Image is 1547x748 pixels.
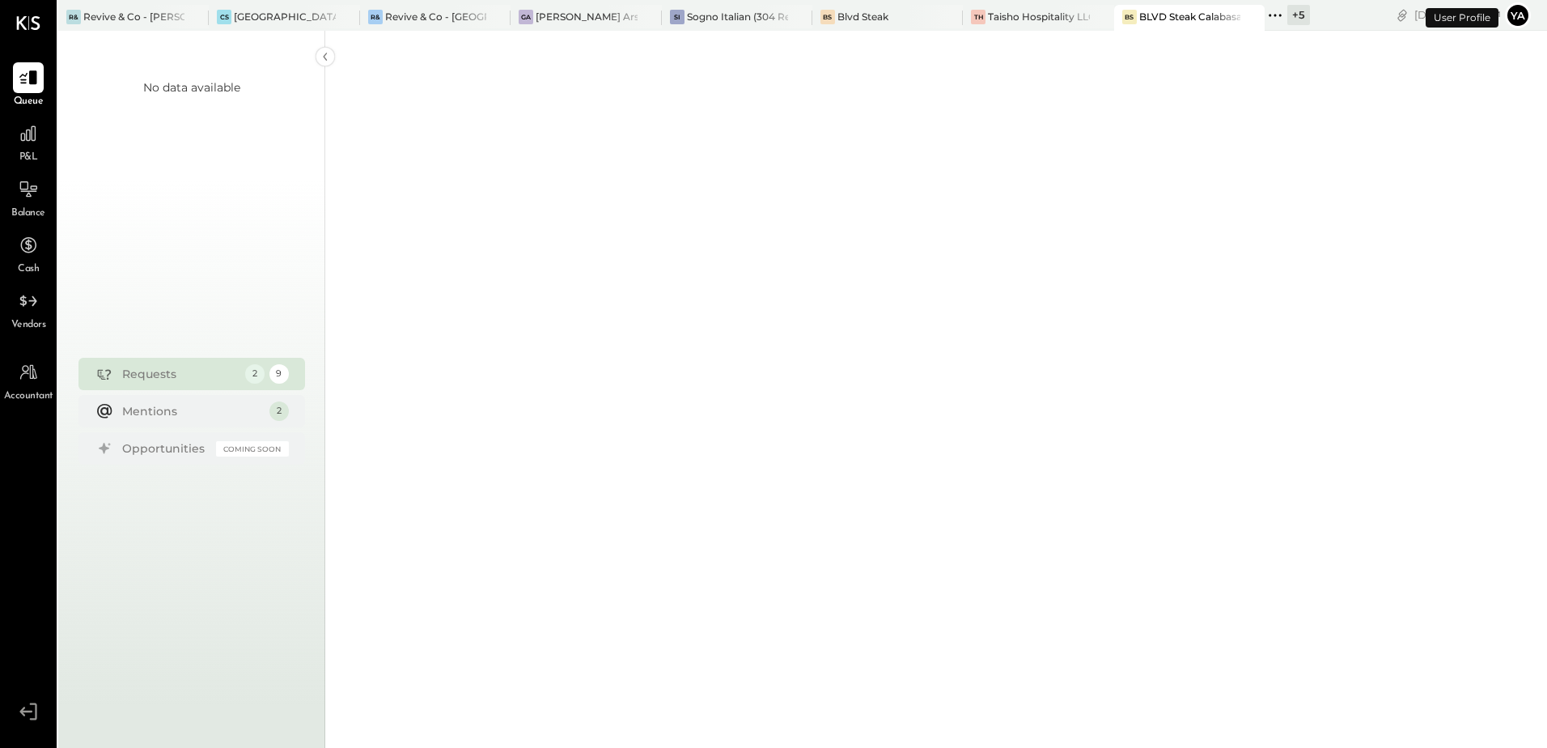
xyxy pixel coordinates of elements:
[18,262,39,277] span: Cash
[217,10,231,24] div: CS
[1,286,56,333] a: Vendors
[1,174,56,221] a: Balance
[245,364,265,384] div: 2
[670,10,684,24] div: SI
[1,62,56,109] a: Queue
[11,318,46,333] span: Vendors
[1414,7,1501,23] div: [DATE]
[216,441,289,457] div: Coming Soon
[1394,6,1410,23] div: copy link
[971,10,985,24] div: TH
[4,389,53,404] span: Accountant
[837,10,888,23] div: Blvd Steak
[988,10,1089,23] div: Taisho Hospitality LLC
[368,10,383,24] div: R&
[1,357,56,404] a: Accountant
[1139,10,1240,23] div: BLVD Steak Calabasas
[122,366,237,382] div: Requests
[1,118,56,165] a: P&L
[1,230,56,277] a: Cash
[1426,8,1498,28] div: User Profile
[687,10,788,23] div: Sogno Italian (304 Restaurant)
[519,10,533,24] div: GA
[19,151,38,165] span: P&L
[269,402,289,421] div: 2
[14,95,44,109] span: Queue
[1122,10,1137,24] div: BS
[1505,2,1531,28] button: Ya
[83,10,184,23] div: Revive & Co - [PERSON_NAME]
[66,10,81,24] div: R&
[385,10,486,23] div: Revive & Co - [GEOGRAPHIC_DATA]
[820,10,835,24] div: BS
[122,440,208,457] div: Opportunities
[122,403,261,419] div: Mentions
[143,79,240,96] div: No data available
[234,10,335,23] div: [GEOGRAPHIC_DATA][PERSON_NAME]
[1287,5,1310,25] div: + 5
[11,206,45,221] span: Balance
[536,10,637,23] div: [PERSON_NAME] Arso
[269,364,289,384] div: 9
